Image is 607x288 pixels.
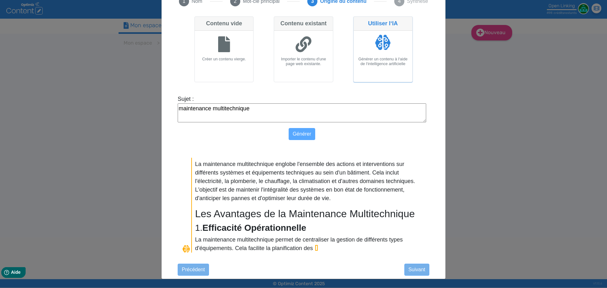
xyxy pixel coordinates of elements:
label: Sujet : [178,95,426,103]
h2: Les Avantages de la Maintenance Multitechnique [195,208,425,220]
h3: 1. [195,223,425,233]
p: La maintenance multitechnique englobe l'ensemble des actions et interventions sur différents syst... [195,160,425,203]
div: Contenu existant [274,17,333,31]
span: Aide [32,5,42,10]
strong: Efficacité Opérationnelle [202,223,306,233]
h6: Créer un contenu vierge. [197,57,251,62]
h6: Générer un contenu à l‘aide de l‘intelligence artificielle [356,57,410,66]
p: La maintenance multitechnique permet de centraliser la gestion de différents types d'équipements.... [195,236,403,251]
div: Contenu vide [195,17,253,31]
div: Utiliser l‘IA [354,17,412,31]
button: Précédent [178,264,209,276]
h6: Importer le contenu d'une page web existante. [277,57,330,66]
button: Suivant [404,264,429,276]
button: Générer [289,128,316,140]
